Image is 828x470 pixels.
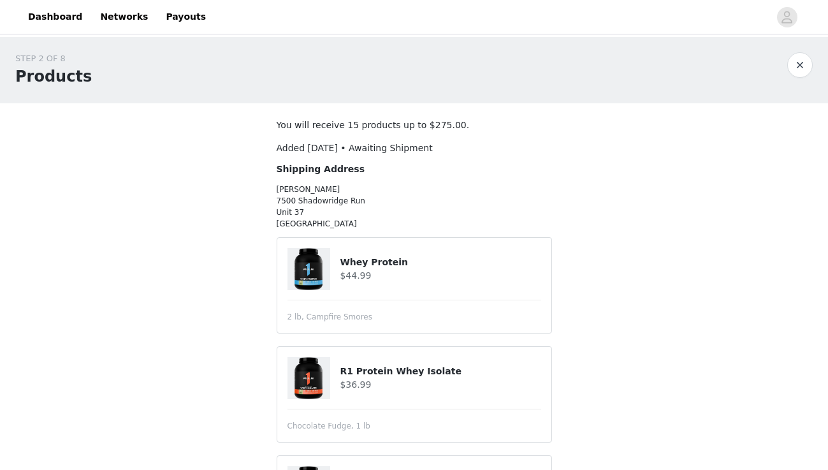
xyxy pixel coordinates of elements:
[340,269,541,283] h4: $44.99
[15,65,92,88] h1: Products
[287,248,330,290] img: Whey Protein
[20,3,90,31] a: Dashboard
[287,357,330,399] img: R1 Protein Whey Isolate
[340,378,541,392] h4: $36.99
[340,256,541,269] h4: Whey Protein
[781,7,793,27] div: avatar
[92,3,156,31] a: Networks
[287,420,370,432] span: Chocolate Fudge, 1 lb
[277,143,433,153] span: Added [DATE] • Awaiting Shipment
[287,311,372,323] span: 2 lb, Campfire Smores
[340,365,541,378] h4: R1 Protein Whey Isolate
[158,3,214,31] a: Payouts
[15,52,92,65] div: STEP 2 OF 8
[277,184,552,230] p: [PERSON_NAME] 7500 Shadowridge Run Unit 37 [GEOGRAPHIC_DATA]
[277,163,552,176] h4: Shipping Address
[277,119,552,132] p: You will receive 15 products up to $275.00.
